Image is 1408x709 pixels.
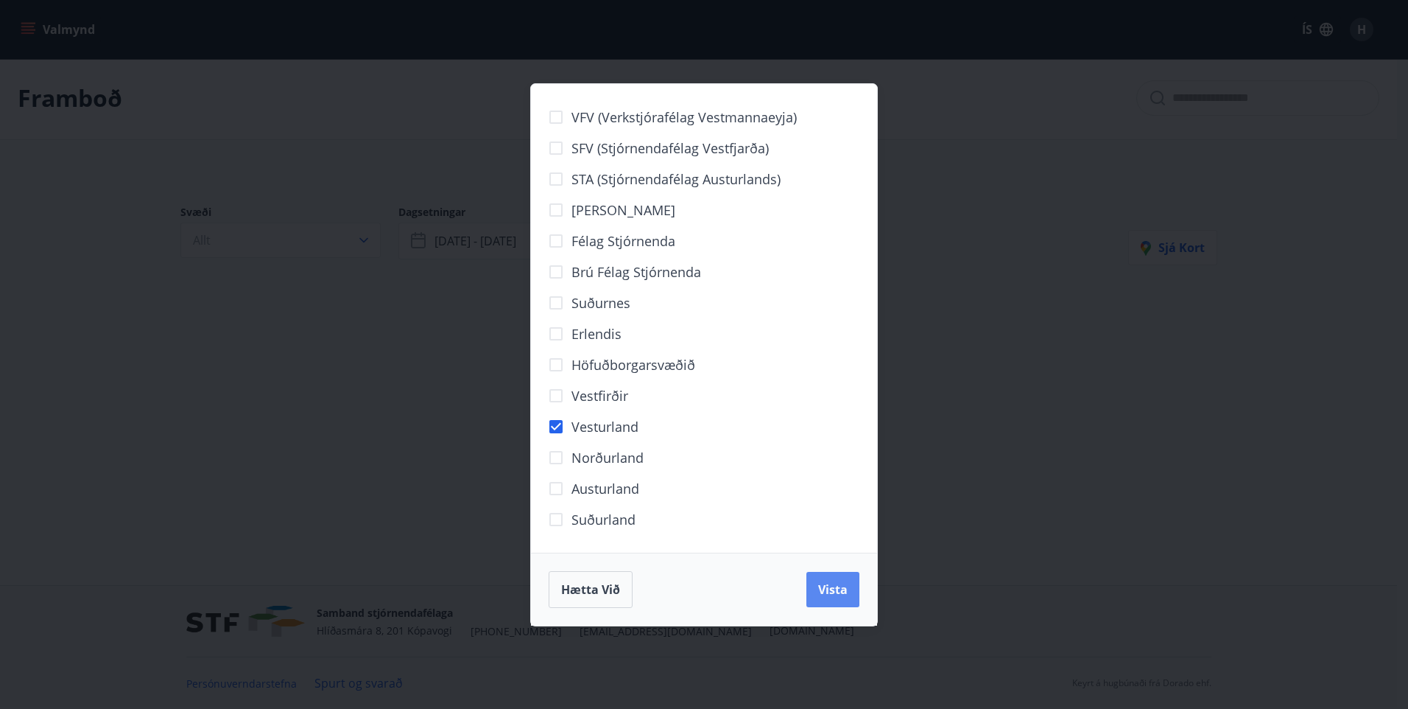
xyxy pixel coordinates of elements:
span: [PERSON_NAME] [571,200,675,220]
span: Vesturland [571,417,638,436]
span: Erlendis [571,324,622,343]
span: VFV (Verkstjórafélag Vestmannaeyja) [571,108,797,127]
span: Suðurland [571,510,636,529]
span: STA (Stjórnendafélag Austurlands) [571,170,781,189]
span: Norðurland [571,448,644,467]
span: Vista [818,581,848,598]
button: Vista [806,572,859,607]
span: Brú félag stjórnenda [571,262,701,282]
button: Hætta við [549,571,633,608]
span: Suðurnes [571,293,630,312]
span: Hætta við [561,581,620,598]
span: Höfuðborgarsvæðið [571,355,695,374]
span: Austurland [571,479,639,498]
span: Félag stjórnenda [571,231,675,251]
span: SFV (Stjórnendafélag Vestfjarða) [571,139,769,158]
span: Vestfirðir [571,386,628,405]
